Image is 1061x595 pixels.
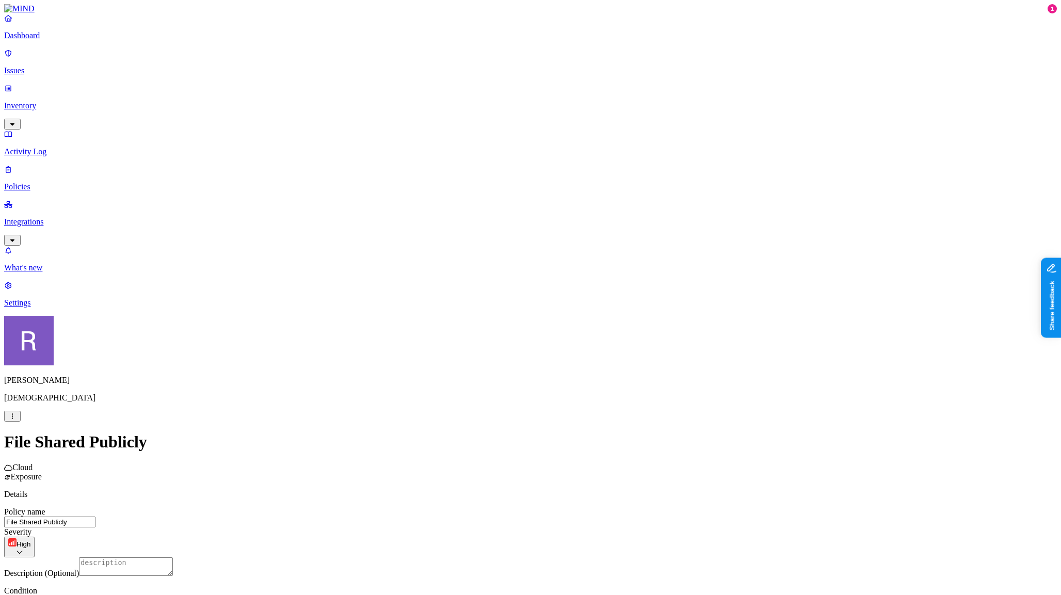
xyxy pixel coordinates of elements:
[4,507,45,516] label: Policy name
[4,281,1057,308] a: Settings
[4,84,1057,128] a: Inventory
[4,165,1057,191] a: Policies
[4,182,1057,191] p: Policies
[4,31,1057,40] p: Dashboard
[4,463,1057,472] div: Cloud
[4,101,1057,110] p: Inventory
[1048,4,1057,13] div: 1
[4,517,95,527] input: name
[4,217,1057,227] p: Integrations
[4,569,79,577] label: Description (Optional)
[4,147,1057,156] p: Activity Log
[4,472,1057,481] div: Exposure
[4,4,1057,13] a: MIND
[4,130,1057,156] a: Activity Log
[4,316,54,365] img: Rich Thompson
[4,298,1057,308] p: Settings
[4,66,1057,75] p: Issues
[4,13,1057,40] a: Dashboard
[4,527,31,536] label: Severity
[4,376,1057,385] p: [PERSON_NAME]
[4,263,1057,272] p: What's new
[4,200,1057,244] a: Integrations
[4,490,1057,499] p: Details
[4,4,35,13] img: MIND
[4,246,1057,272] a: What's new
[4,393,1057,403] p: [DEMOGRAPHIC_DATA]
[4,49,1057,75] a: Issues
[4,432,1057,452] h1: File Shared Publicly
